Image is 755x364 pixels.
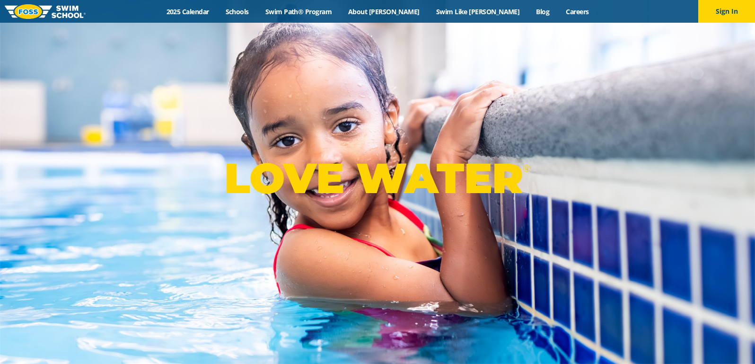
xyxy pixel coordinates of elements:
[558,7,597,16] a: Careers
[224,153,530,204] p: LOVE WATER
[257,7,340,16] a: Swim Path® Program
[340,7,428,16] a: About [PERSON_NAME]
[523,162,530,174] sup: ®
[5,4,86,19] img: FOSS Swim School Logo
[528,7,558,16] a: Blog
[217,7,257,16] a: Schools
[428,7,528,16] a: Swim Like [PERSON_NAME]
[158,7,217,16] a: 2025 Calendar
